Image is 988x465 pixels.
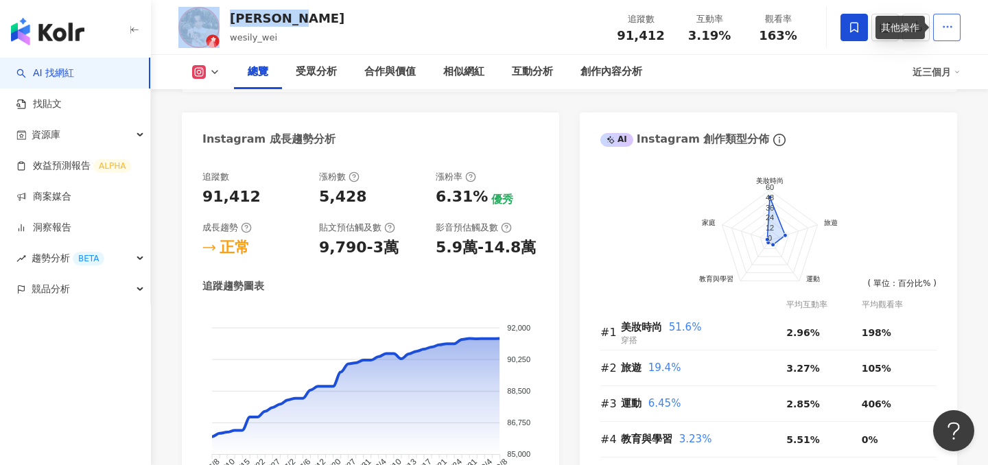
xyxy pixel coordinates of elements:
text: 60 [766,183,774,191]
span: 6.45% [648,397,681,409]
tspan: 90,250 [507,355,530,363]
tspan: 88,500 [507,387,530,395]
div: 6.31% [436,187,488,208]
a: 洞察報告 [16,221,71,235]
div: Instagram 成長趨勢分析 [202,132,336,147]
div: 互動率 [683,12,736,26]
text: 旅遊 [824,219,838,226]
span: 91,412 [617,28,664,43]
div: 正常 [220,237,250,259]
div: 相似網紅 [443,64,484,80]
div: 觀看率 [752,12,804,26]
div: 追蹤數 [202,171,229,183]
a: 效益預測報告ALPHA [16,159,131,173]
div: #3 [600,395,621,412]
div: 追蹤趨勢圖表 [202,279,264,294]
span: info-circle [771,132,788,148]
span: 2.96% [786,327,820,338]
div: 漲粉數 [319,171,360,183]
span: 2.85% [786,398,820,409]
text: 家庭 [702,219,716,226]
div: #2 [600,359,621,377]
a: searchAI 找網紅 [16,67,74,80]
text: 0 [768,233,772,241]
tspan: 85,000 [507,450,530,458]
span: 19.4% [648,361,681,374]
div: 合作與價值 [364,64,416,80]
a: 找貼文 [16,97,62,111]
span: 5.51% [786,434,820,445]
text: 運動 [806,274,820,282]
div: 受眾分析 [296,64,337,80]
text: 教育與學習 [699,274,733,282]
img: logo [11,18,84,45]
div: 平均觀看率 [862,298,937,311]
text: 24 [766,213,774,222]
span: 3.23% [679,433,712,445]
div: 5.9萬-14.8萬 [436,237,536,259]
span: 趨勢分析 [32,243,104,274]
div: 5,428 [319,187,367,208]
div: 貼文預估觸及數 [319,222,395,234]
text: 48 [766,193,774,202]
div: 優秀 [491,192,513,207]
div: 影音預估觸及數 [436,222,512,234]
div: 追蹤數 [615,12,667,26]
span: 198% [862,327,891,338]
div: BETA [73,252,104,265]
div: 創作內容分析 [580,64,642,80]
div: 漲粉率 [436,171,476,183]
span: 3.27% [786,363,820,374]
span: 穿搭 [621,335,637,345]
tspan: 86,750 [507,418,530,427]
div: 平均互動率 [786,298,861,311]
span: 美妝時尚 [621,321,662,333]
div: 互動分析 [512,64,553,80]
div: 近三個月 [913,61,961,83]
div: 總覽 [248,64,268,80]
span: 105% [862,363,891,374]
div: AI [600,133,633,147]
span: 資源庫 [32,119,60,150]
div: #1 [600,324,621,341]
span: 3.19% [688,29,731,43]
span: 競品分析 [32,274,70,305]
div: #4 [600,431,621,448]
div: 成長趨勢 [202,222,252,234]
div: Instagram 創作類型分佈 [600,132,769,147]
span: 406% [862,398,891,409]
tspan: 92,000 [507,323,530,331]
div: 91,412 [202,187,261,208]
text: 12 [766,224,774,232]
iframe: Help Scout Beacon - Open [933,410,974,451]
span: 運動 [621,397,642,409]
text: 36 [766,203,774,211]
span: 51.6% [669,321,702,333]
a: 商案媒合 [16,190,71,204]
span: rise [16,254,26,263]
div: [PERSON_NAME] [230,10,344,27]
text: 美妝時尚 [756,177,784,184]
span: wesily_wei [230,32,277,43]
span: 0% [862,434,878,445]
img: KOL Avatar [178,7,220,48]
span: 163% [759,29,797,43]
div: 9,790-3萬 [319,237,399,259]
span: 旅遊 [621,361,642,374]
div: 其他操作 [875,16,925,39]
span: 教育與學習 [621,433,672,445]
